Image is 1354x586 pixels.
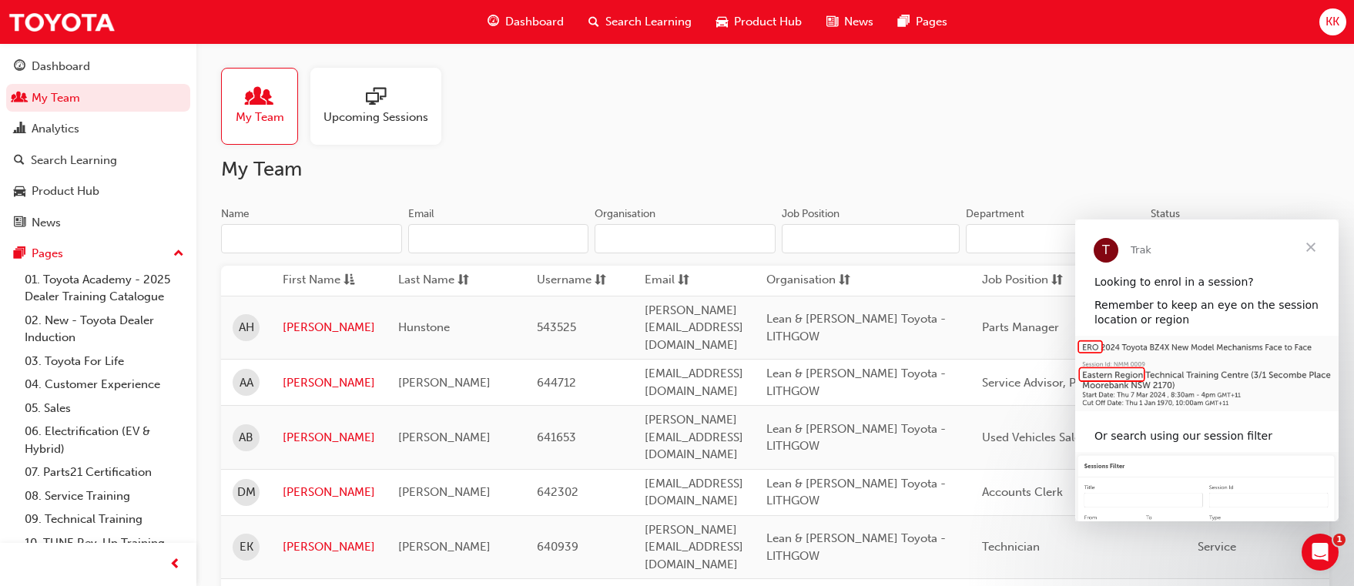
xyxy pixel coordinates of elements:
[814,6,886,38] a: news-iconNews
[766,271,851,290] button: Organisationsorting-icon
[645,303,743,352] span: [PERSON_NAME][EMAIL_ADDRESS][DOMAIN_NAME]
[595,271,606,290] span: sorting-icon
[173,244,184,264] span: up-icon
[6,239,190,268] button: Pages
[32,58,90,75] div: Dashboard
[1151,206,1180,222] div: Status
[1302,534,1339,571] iframe: Intercom live chat
[398,485,491,499] span: [PERSON_NAME]
[14,247,25,261] span: pages-icon
[18,397,190,420] a: 05. Sales
[8,5,116,39] img: Trak
[14,185,25,199] span: car-icon
[537,271,622,290] button: Usernamesorting-icon
[283,484,375,501] a: [PERSON_NAME]
[475,6,576,38] a: guage-iconDashboard
[595,224,776,253] input: Organisation
[982,271,1067,290] button: Job Positionsorting-icon
[916,13,947,31] span: Pages
[283,271,340,290] span: First Name
[239,429,253,447] span: AB
[32,120,79,138] div: Analytics
[505,13,564,31] span: Dashboard
[966,224,1145,253] input: Department
[221,206,250,222] div: Name
[18,484,190,508] a: 08. Service Training
[886,6,960,38] a: pages-iconPages
[283,374,375,392] a: [PERSON_NAME]
[398,430,491,444] span: [PERSON_NAME]
[766,312,946,343] span: Lean & [PERSON_NAME] Toyota - LITHGOW
[408,224,589,253] input: Email
[1075,219,1339,521] iframe: Intercom live chat message
[32,182,99,200] div: Product Hub
[766,367,946,398] span: Lean & [PERSON_NAME] Toyota - LITHGOW
[31,152,117,169] div: Search Learning
[366,87,386,109] span: sessionType_ONLINE_URL-icon
[982,485,1063,499] span: Accounts Clerk
[398,271,483,290] button: Last Namesorting-icon
[240,374,253,392] span: AA
[283,429,375,447] a: [PERSON_NAME]
[6,84,190,112] a: My Team
[782,206,840,222] div: Job Position
[14,122,25,136] span: chart-icon
[1051,271,1063,290] span: sorting-icon
[595,206,655,222] div: Organisation
[766,271,836,290] span: Organisation
[1326,13,1339,31] span: KK
[283,271,367,290] button: First Nameasc-icon
[704,6,814,38] a: car-iconProduct Hub
[32,245,63,263] div: Pages
[398,376,491,390] span: [PERSON_NAME]
[14,154,25,168] span: search-icon
[221,68,310,145] a: My Team
[844,13,873,31] span: News
[6,49,190,239] button: DashboardMy TeamAnalyticsSearch LearningProduct HubNews
[1198,540,1236,554] span: Service
[839,271,850,290] span: sorting-icon
[898,12,910,32] span: pages-icon
[237,484,256,501] span: DM
[645,271,729,290] button: Emailsorting-icon
[457,271,469,290] span: sorting-icon
[782,224,960,253] input: Job Position
[18,268,190,309] a: 01. Toyota Academy - 2025 Dealer Training Catalogue
[605,13,692,31] span: Search Learning
[826,12,838,32] span: news-icon
[537,376,576,390] span: 644712
[982,320,1059,334] span: Parts Manager
[982,430,1148,444] span: Used Vehicles Sales Consultant
[18,460,190,484] a: 07. Parts21 Certification
[14,60,25,74] span: guage-icon
[18,507,190,531] a: 09. Technical Training
[576,6,704,38] a: search-iconSearch Learning
[6,177,190,206] a: Product Hub
[537,430,576,444] span: 641653
[766,422,946,454] span: Lean & [PERSON_NAME] Toyota - LITHGOW
[6,52,190,81] a: Dashboard
[18,531,190,555] a: 10. TUNE Rev-Up Training
[678,271,689,290] span: sorting-icon
[398,271,454,290] span: Last Name
[766,477,946,508] span: Lean & [PERSON_NAME] Toyota - LITHGOW
[398,320,450,334] span: Hunstone
[18,420,190,460] a: 06. Electrification (EV & Hybrid)
[966,206,1024,222] div: Department
[323,109,428,126] span: Upcoming Sessions
[408,206,434,222] div: Email
[645,367,743,398] span: [EMAIL_ADDRESS][DOMAIN_NAME]
[250,87,270,109] span: people-icon
[169,555,181,574] span: prev-icon
[6,115,190,143] a: Analytics
[32,214,61,232] div: News
[982,376,1123,390] span: Service Advisor, Parts Staff
[239,319,254,337] span: AH
[488,12,499,32] span: guage-icon
[283,319,375,337] a: [PERSON_NAME]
